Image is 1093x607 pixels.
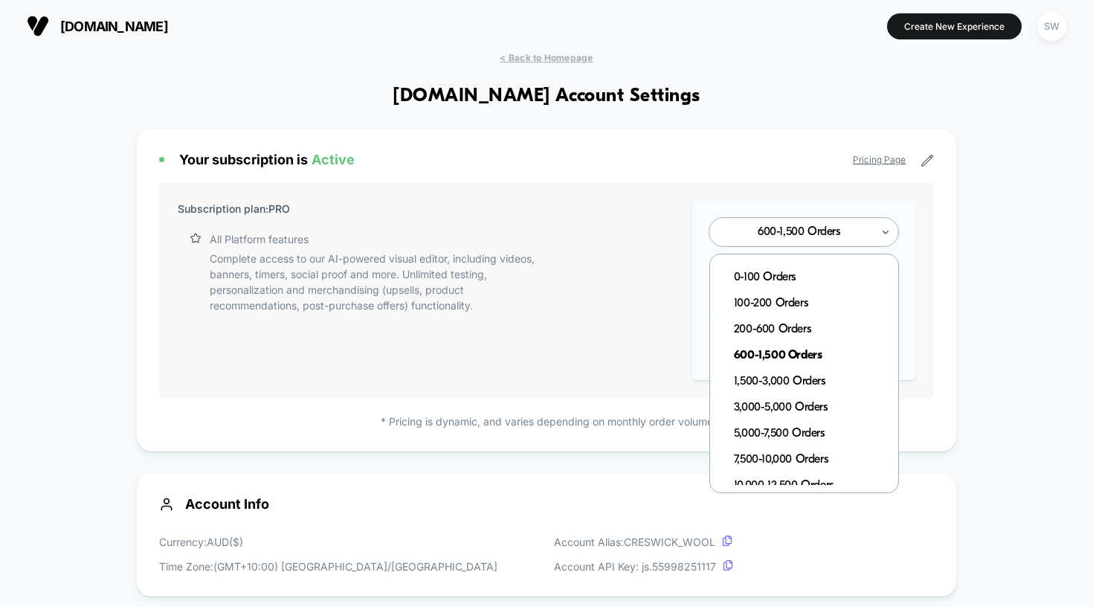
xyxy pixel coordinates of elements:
[210,251,539,313] p: Complete access to our AI-powered visual editor, including videos, banners, timers, social proof ...
[725,369,898,395] div: 1,500-3,000 Orders
[1033,11,1071,42] button: SW
[887,13,1022,39] button: Create New Experience
[726,225,871,240] div: 600-1,500 Orders
[159,414,935,429] p: * Pricing is dynamic, and varies depending on monthly order volume
[725,265,898,291] div: 0-100 Orders
[1037,12,1066,41] div: SW
[725,421,898,447] div: 5,000-7,500 Orders
[554,534,733,550] p: Account Alias: CRESWICK_WOOL
[210,231,309,247] p: All Platform features
[179,152,355,167] span: Your subscription is
[853,154,906,165] a: Pricing Page
[725,395,898,421] div: 3,000-5,000 Orders
[178,201,290,216] p: Subscription plan: PRO
[554,559,733,574] p: Account API Key: js. 55998251117
[312,152,355,167] span: Active
[725,447,898,473] div: 7,500-10,000 Orders
[393,86,700,107] h1: [DOMAIN_NAME] Account Settings
[22,14,173,38] button: [DOMAIN_NAME]
[725,291,898,317] div: 100-200 Orders
[27,15,49,37] img: Visually logo
[725,343,898,369] div: 600-1,500 Orders
[159,534,497,550] p: Currency: AUD ( $ )
[725,317,898,343] div: 200-600 Orders
[159,496,935,512] span: Account Info
[500,52,593,63] span: < Back to Homepage
[159,559,497,574] p: Time Zone: (GMT+10:00) [GEOGRAPHIC_DATA]/[GEOGRAPHIC_DATA]
[60,19,168,34] span: [DOMAIN_NAME]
